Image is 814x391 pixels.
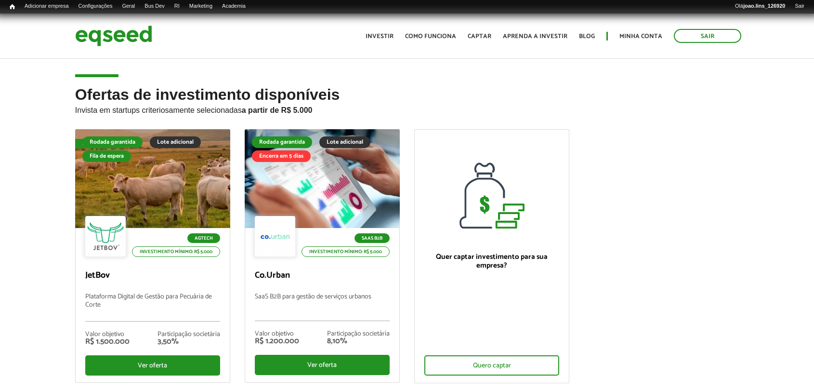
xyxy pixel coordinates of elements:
span: Início [10,3,15,10]
div: Valor objetivo [255,331,299,337]
div: Quero captar [424,355,559,376]
a: Bus Dev [140,2,170,10]
div: Participação societária [327,331,390,337]
p: Quer captar investimento para sua empresa? [424,253,559,270]
strong: joao.lins_126920 [743,3,785,9]
a: Olájoao.lins_126920 [730,2,790,10]
div: R$ 1.500.000 [85,338,130,346]
div: 3,50% [158,338,220,346]
a: Como funciona [405,33,456,40]
p: Investimento mínimo: R$ 5.000 [302,246,390,257]
p: JetBov [85,270,220,281]
div: 8,10% [327,337,390,345]
a: Academia [217,2,250,10]
div: Participação societária [158,331,220,338]
div: Ver oferta [255,355,390,375]
div: Ver oferta [85,355,220,376]
div: Fila de espera [75,139,125,148]
div: Valor objetivo [85,331,130,338]
p: Agtech [187,233,220,243]
a: Fila de espera Rodada garantida Lote adicional Fila de espera Agtech Investimento mínimo: R$ 5.00... [75,129,230,383]
p: SaaS B2B [354,233,390,243]
a: Sair [674,29,741,43]
a: RI [170,2,184,10]
a: Marketing [184,2,217,10]
a: Configurações [74,2,118,10]
img: EqSeed [75,23,152,49]
p: Invista em startups criteriosamente selecionadas [75,103,739,115]
a: Geral [117,2,140,10]
a: Início [5,2,20,12]
div: Lote adicional [319,136,370,148]
strong: a partir de R$ 5.000 [242,106,313,114]
p: Co.Urban [255,270,390,281]
a: Investir [366,33,394,40]
div: Lote adicional [150,136,201,148]
div: Rodada garantida [252,136,312,148]
a: Aprenda a investir [503,33,567,40]
a: Blog [579,33,595,40]
a: Sair [790,2,809,10]
a: Adicionar empresa [20,2,74,10]
a: Quer captar investimento para sua empresa? Quero captar [414,129,569,383]
div: Encerra em 5 dias [252,150,311,162]
a: Minha conta [619,33,662,40]
div: Rodada garantida [82,136,143,148]
p: SaaS B2B para gestão de serviços urbanos [255,293,390,321]
p: Plataforma Digital de Gestão para Pecuária de Corte [85,293,220,322]
h2: Ofertas de investimento disponíveis [75,86,739,129]
a: Captar [468,33,491,40]
div: R$ 1.200.000 [255,337,299,345]
p: Investimento mínimo: R$ 5.000 [132,246,220,257]
a: Rodada garantida Lote adicional Encerra em 5 dias SaaS B2B Investimento mínimo: R$ 5.000 Co.Urban... [245,129,400,383]
div: Fila de espera [82,150,131,162]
